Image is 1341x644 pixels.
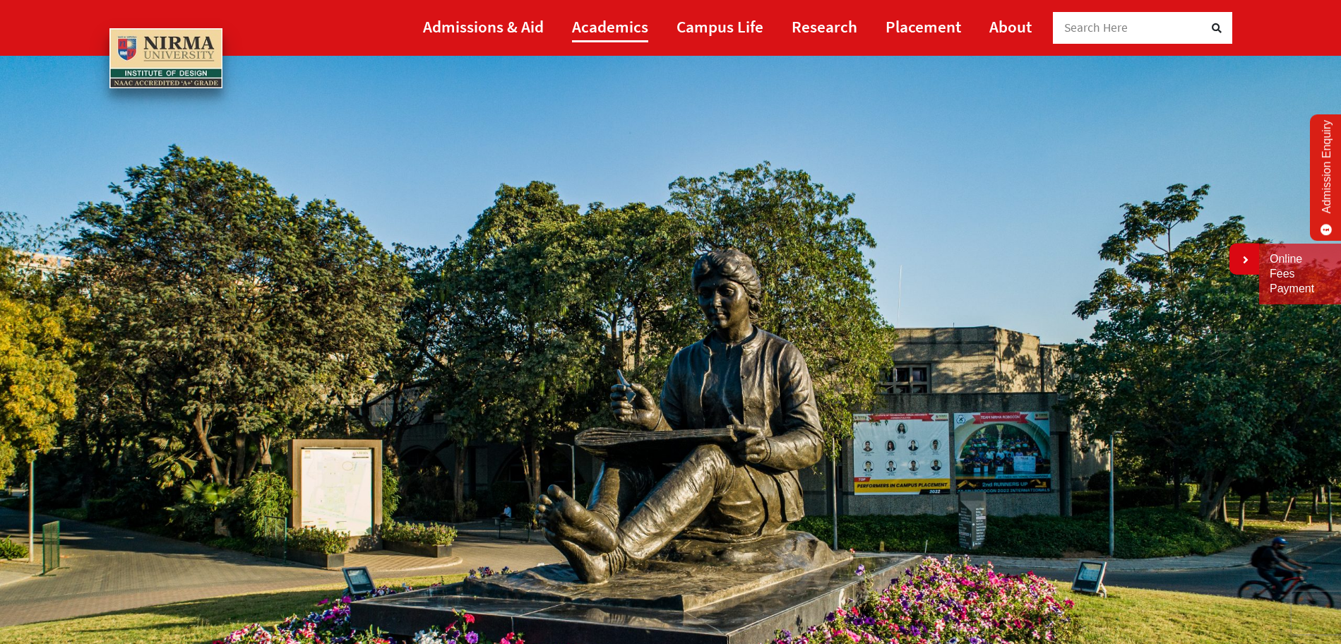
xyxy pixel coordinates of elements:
a: Placement [886,11,961,42]
a: Admissions & Aid [423,11,544,42]
a: Online Fees Payment [1270,252,1330,296]
a: Academics [572,11,648,42]
span: Search Here [1064,20,1128,35]
img: main_logo [109,28,222,89]
a: Campus Life [677,11,763,42]
a: Research [792,11,857,42]
a: About [989,11,1032,42]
